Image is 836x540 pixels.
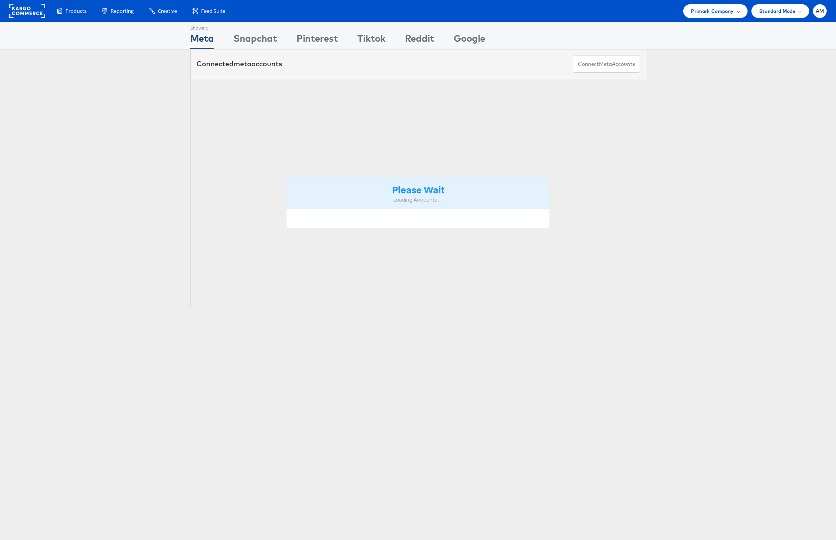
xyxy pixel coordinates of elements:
[196,59,282,69] div: Connected accounts
[158,7,177,15] span: Creative
[392,183,444,196] strong: Please Wait
[759,7,795,15] span: Standard Mode
[297,32,338,49] div: Pinterest
[357,32,385,49] div: Tiktok
[599,60,612,68] span: meta
[65,7,87,15] span: Products
[201,7,225,15] span: Feed Suite
[292,196,544,204] div: Loading Accounts ....
[573,55,640,73] button: ConnectmetaAccounts
[111,7,134,15] span: Reporting
[233,59,251,68] span: meta
[190,32,214,49] div: Meta
[816,9,824,14] span: AM
[454,32,485,49] div: Google
[691,7,733,15] span: Primark Company
[190,22,214,32] div: Showing
[405,32,434,49] div: Reddit
[233,32,277,49] div: Snapchat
